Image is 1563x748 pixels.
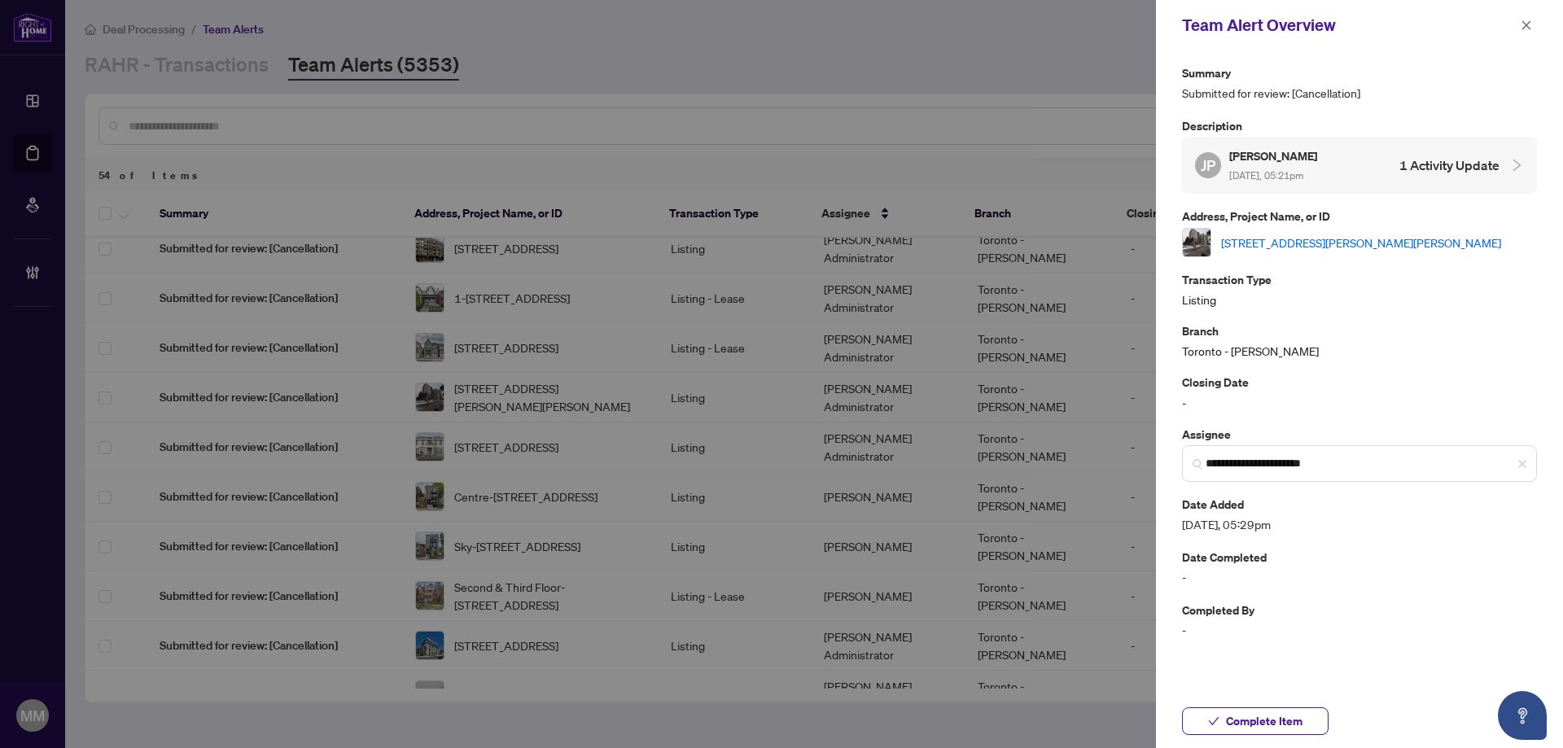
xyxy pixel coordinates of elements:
[1183,229,1211,256] img: thumbnail-img
[1182,137,1537,194] div: JP[PERSON_NAME] [DATE], 05:21pm1 Activity Update
[1182,373,1537,411] div: -
[1201,154,1215,177] span: JP
[1182,373,1537,391] p: Closing Date
[1182,425,1537,444] p: Assignee
[1182,13,1516,37] div: Team Alert Overview
[1498,691,1547,740] button: Open asap
[1399,155,1500,175] h4: 1 Activity Update
[1182,621,1537,640] span: -
[1182,568,1537,587] span: -
[1182,707,1329,735] button: Complete Item
[1182,207,1537,225] p: Address, Project Name, or ID
[1226,708,1302,734] span: Complete Item
[1182,322,1537,340] p: Branch
[1182,548,1537,566] p: Date Completed
[1509,158,1524,173] span: collapsed
[1229,147,1320,165] h5: [PERSON_NAME]
[1182,270,1537,308] div: Listing
[1521,20,1532,31] span: close
[1182,515,1537,534] span: [DATE], 05:29pm
[1182,322,1537,360] div: Toronto - [PERSON_NAME]
[1182,495,1537,514] p: Date Added
[1229,169,1303,182] span: [DATE], 05:21pm
[1208,715,1219,727] span: check
[1182,84,1537,103] span: Submitted for review: [Cancellation]
[1182,63,1537,82] p: Summary
[1182,601,1537,619] p: Completed By
[1182,270,1537,289] p: Transaction Type
[1221,234,1501,252] a: [STREET_ADDRESS][PERSON_NAME][PERSON_NAME]
[1193,459,1202,469] img: search_icon
[1182,116,1537,135] p: Description
[1517,459,1527,469] span: close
